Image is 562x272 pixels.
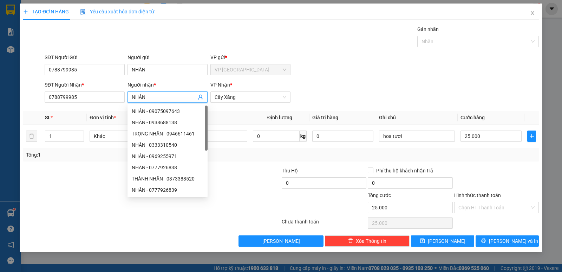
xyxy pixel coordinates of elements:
div: THÀNH NHÂN - 0373388520 [132,175,203,183]
div: NHÂN - 09075097643 [132,107,203,115]
div: BỐN [82,14,139,23]
span: Gửi: [6,7,17,14]
div: 0983330228 [82,23,139,33]
div: TRỌNG NHÂN - 0946611461 [128,128,208,139]
span: close [530,10,535,16]
div: 40.000 [81,45,139,63]
span: Khác [94,131,161,141]
button: plus [527,131,536,142]
span: VP Nhận [210,82,230,88]
span: printer [481,238,486,244]
label: Gán nhãn [417,26,439,32]
div: Người gửi [128,53,208,61]
div: VP [GEOGRAPHIC_DATA] [6,6,77,23]
span: user-add [198,94,203,100]
button: [PERSON_NAME] [238,235,323,247]
th: Ghi chú [376,111,458,125]
span: Nhận: [82,7,99,14]
input: Ghi Chú [379,131,455,142]
div: SĐT Người Nhận [45,81,125,89]
div: NHÂN - 0333310540 [132,141,203,149]
span: Giá trị hàng [312,115,338,120]
span: Phí thu hộ khách nhận trả [373,167,436,175]
span: Cây Xăng [215,92,286,102]
span: VP Sài Gòn [215,64,286,75]
div: SĐT Người Gửi [45,53,125,61]
span: TẠO ĐƠN HÀNG [23,9,69,14]
span: Yêu cầu xuất hóa đơn điện tử [80,9,154,14]
button: printer[PERSON_NAME] và In [476,235,539,247]
span: [PERSON_NAME] [262,237,300,245]
span: Đơn vị tính [90,115,116,120]
div: NHÂN - 0969255971 [128,151,208,162]
span: Định lượng [267,115,292,120]
button: Close [523,4,542,23]
span: SL [45,115,51,120]
span: Cước hàng [460,115,485,120]
span: Tổng cước [368,192,391,198]
div: NHÂN - 0938688138 [128,117,208,128]
button: save[PERSON_NAME] [411,235,474,247]
div: NHÂN - 0938688138 [132,119,203,126]
div: Người nhận [128,81,208,89]
label: Hình thức thanh toán [454,192,501,198]
span: plus [528,133,536,139]
span: kg [300,131,307,142]
div: Phường 8 [82,6,139,14]
img: icon [80,9,86,15]
span: [PERSON_NAME] [428,237,465,245]
div: Chưa thanh toán [281,218,367,230]
span: plus [23,9,28,14]
div: NHÂN - 0777926838 [128,162,208,173]
div: Tổng: 1 [26,151,217,159]
div: NHÂN - 0777926839 [128,184,208,196]
button: delete [26,131,37,142]
input: VD: Bàn, Ghế [171,131,247,142]
div: NHÂN - 0333310540 [128,139,208,151]
div: THÀNH NHÂN - 0373388520 [128,173,208,184]
div: VP gửi [210,53,290,61]
span: Chưa cước : [81,45,97,62]
span: delete [348,238,353,244]
div: BỐN [6,23,77,31]
div: NHÂN - 0969255971 [132,152,203,160]
span: Xóa Thông tin [356,237,386,245]
div: NHÂN - 0777926838 [132,164,203,171]
div: 0983330228 [6,31,77,41]
button: deleteXóa Thông tin [325,235,410,247]
div: NHÂN - 09075097643 [128,106,208,117]
div: NHÂN - 0777926839 [132,186,203,194]
span: save [420,238,425,244]
span: Thu Hộ [282,168,298,173]
input: 0 [312,131,373,142]
span: [PERSON_NAME] và In [489,237,538,245]
div: TRỌNG NHÂN - 0946611461 [132,130,203,138]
